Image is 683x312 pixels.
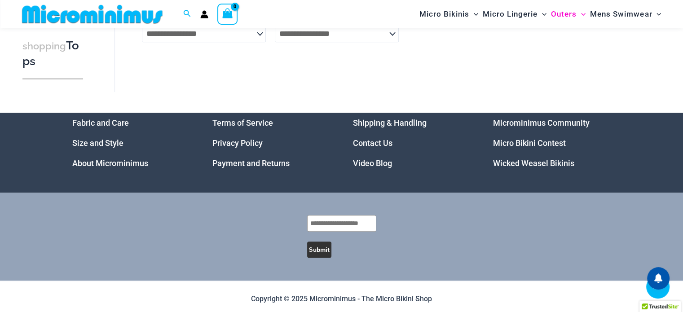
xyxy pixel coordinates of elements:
h3: Tops [22,38,83,69]
nav: Menu [493,113,611,173]
a: Terms of Service [212,118,273,127]
a: Search icon link [183,9,191,20]
a: Mens SwimwearMenu ToggleMenu Toggle [588,3,663,26]
nav: Menu [212,113,330,173]
a: Shipping & Handling [353,118,427,127]
a: OutersMenu ToggleMenu Toggle [549,3,588,26]
span: Menu Toggle [577,3,586,26]
aside: Footer Widget 3 [353,113,471,173]
a: Wicked Weasel Bikinis [493,158,574,168]
img: MM SHOP LOGO FLAT [18,4,166,24]
aside: Footer Widget 4 [493,113,611,173]
nav: Site Navigation [416,1,665,27]
a: Payment and Returns [212,158,290,168]
button: Submit [307,242,331,258]
a: Micro LingerieMenu ToggleMenu Toggle [480,3,549,26]
span: Menu Toggle [538,3,546,26]
span: Menu Toggle [469,3,478,26]
a: Micro BikinisMenu ToggleMenu Toggle [417,3,480,26]
span: Menu Toggle [652,3,661,26]
a: Account icon link [200,10,208,18]
aside: Footer Widget 1 [72,113,190,173]
span: Micro Lingerie [483,3,538,26]
a: Size and Style [72,138,123,148]
span: Outers [551,3,577,26]
p: Copyright © 2025 Microminimus - The Micro Bikini Shop [72,292,611,306]
a: Micro Bikini Contest [493,138,566,148]
nav: Menu [72,113,190,173]
a: Privacy Policy [212,138,263,148]
a: Video Blog [353,158,392,168]
span: Mens Swimwear [590,3,652,26]
aside: Footer Widget 2 [212,113,330,173]
a: Fabric and Care [72,118,129,127]
a: View Shopping Cart, empty [217,4,238,24]
span: Micro Bikinis [419,3,469,26]
span: shopping [22,40,66,52]
a: About Microminimus [72,158,148,168]
a: Microminimus Community [493,118,590,127]
nav: Menu [353,113,471,173]
a: Contact Us [353,138,392,148]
